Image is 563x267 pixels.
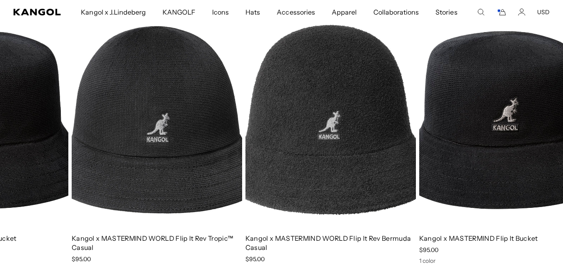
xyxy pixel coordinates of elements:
[13,9,61,15] a: Kangol
[72,13,242,227] img: 792179789885
[496,8,506,16] button: Cart
[537,8,550,16] button: USD
[477,8,485,16] summary: Search here
[245,234,416,252] p: Kangol x MASTERMIND WORLD Flip It Rev Bermuda Casual
[72,255,91,263] span: $95.00
[245,13,416,227] img: color-black
[72,234,242,252] p: Kangol x MASTERMIND WORLD Flip It Rev Tropic™ Casual
[518,8,525,16] a: Account
[245,255,265,263] span: $95.00
[419,246,438,254] span: $95.00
